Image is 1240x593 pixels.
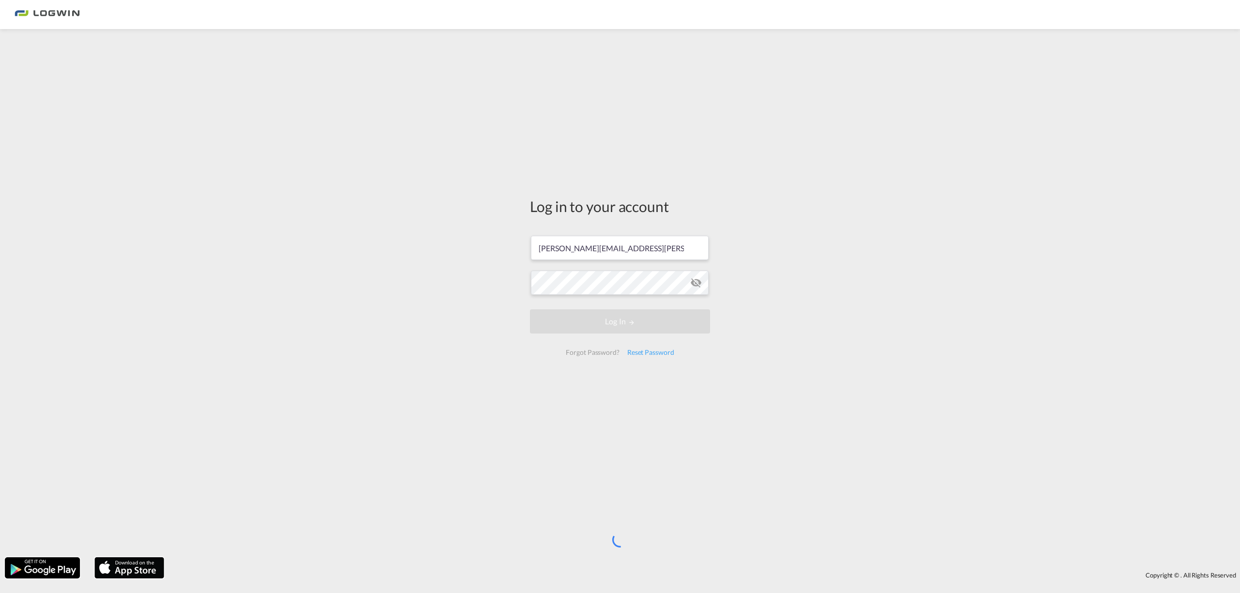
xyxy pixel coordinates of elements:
div: Reset Password [623,344,678,361]
md-icon: icon-eye-off [690,277,702,289]
div: Forgot Password? [562,344,623,361]
img: bc73a0e0d8c111efacd525e4c8ad7d32.png [15,4,80,26]
input: Enter email/phone number [531,236,709,260]
div: Log in to your account [530,196,710,216]
img: google.png [4,556,81,579]
img: apple.png [93,556,165,579]
button: LOGIN [530,309,710,334]
div: Copyright © . All Rights Reserved [169,567,1240,583]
